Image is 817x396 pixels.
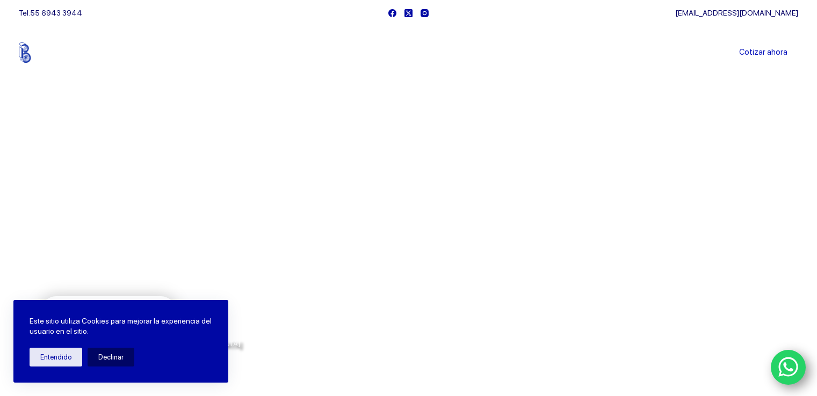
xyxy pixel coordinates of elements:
p: Este sitio utiliza Cookies para mejorar la experiencia del usuario en el sitio. [30,316,212,337]
a: X (Twitter) [404,9,413,17]
a: [EMAIL_ADDRESS][DOMAIN_NAME] [675,9,798,17]
span: Somos los doctores de la industria [41,183,395,257]
a: 55 6943 3944 [30,9,82,17]
a: Cotiza con nosotros [41,296,176,327]
nav: Menu Principal [282,26,535,79]
span: Rodamientos y refacciones industriales [41,268,253,282]
span: Tel. [19,9,82,17]
img: Balerytodo [19,42,86,63]
a: Facebook [388,9,396,17]
button: Entendido [30,348,82,366]
button: Declinar [88,348,134,366]
a: Instagram [421,9,429,17]
span: Bienvenido a Balerytodo® [41,160,178,173]
a: Cotizar ahora [728,42,798,63]
a: WhatsApp [771,350,806,385]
